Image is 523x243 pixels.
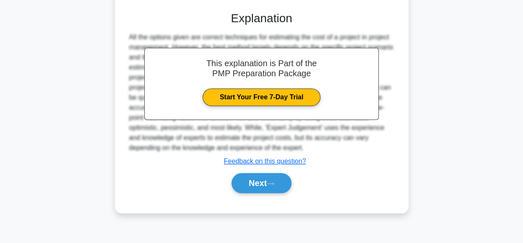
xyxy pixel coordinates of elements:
[232,173,291,193] button: Next
[129,32,394,153] div: All the options given are correct techniques for estimating the cost of a project in project mana...
[203,88,320,106] a: Start Your Free 7-Day Trial
[131,11,393,26] h3: Explanation
[224,158,306,165] a: Feedback on this question?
